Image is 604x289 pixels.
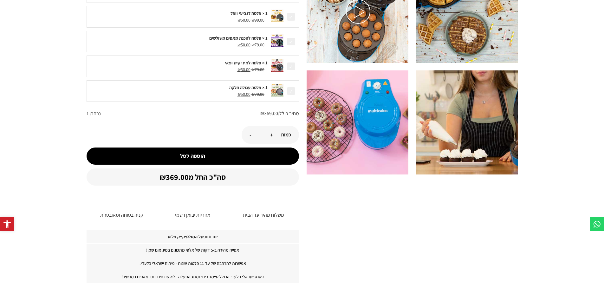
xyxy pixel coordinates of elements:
[416,182,518,286] img: svg%3E
[251,67,264,72] span: 79.00
[237,42,241,48] span: ₪
[90,60,268,66] div: 1 × פלטה למיני קיש ופאי
[90,35,268,42] div: 1 × פלטה להכנת מאפים משולשים
[90,84,268,91] div: 1 × פלטה עגולה חלקה
[237,91,250,97] span: 50.00
[237,17,241,23] span: ₪
[251,91,255,97] span: ₪
[416,70,518,174] img: %D7%9E%D7%95%D7%9C%D7%9C%D7%98%D7%99%D7%A7%D7%99%D7%99%D7%A7_%D7%92%D7%93%D7%95%D7%9C_28_of_116.jpg
[251,17,255,23] span: ₪
[91,173,294,181] h2: סה"כ החל מ
[90,110,101,117] span: נִבחר:
[237,17,250,23] span: 50.00
[87,243,299,257] p: אפייה מהירה ב-5 דקות של אלפי מתכונים במינימום שמן!
[251,17,264,23] span: 99.00
[251,91,264,97] span: 79.00
[251,67,255,72] span: ₪
[237,42,250,48] span: 50.00
[160,213,225,218] h6: אחריות יבואן רשמי
[251,42,255,48] span: ₪
[90,10,268,17] div: 1 × פלטה לגביעי וופל
[260,110,278,117] span: 369.00
[231,213,296,218] h6: משלוח מהיר עד הבית
[251,42,264,48] span: 79.00
[260,110,264,117] span: ₪
[237,67,250,72] span: 50.00
[270,131,273,139] button: +
[250,131,251,139] button: -
[159,172,166,182] span: ₪
[87,148,299,165] button: הוספה לסל
[87,257,299,270] p: אפשרות להרחבה של עד 11 פלטות שונות - פיתוח ישראלי בלעדי.
[101,110,299,117] div: מחיר כולל:
[87,270,299,283] p: פטנט ישראלי בלעדי הכולל טיימר כיבוי ומתג הפעלה - לא שוכחים יותר מאפים במכשיר!
[87,110,89,117] span: 1
[307,70,408,174] img: %D7%9E%D7%95%D7%9C%D7%9C%D7%98%D7%99%D7%A7%D7%99%D7%99%D7%A7_%D7%92%D7%93%D7%95%D7%9C_38_of_116.jpg
[237,91,241,97] span: ₪
[251,131,270,137] input: כמות המוצר
[159,172,189,182] span: 369.00
[237,67,241,72] span: ₪
[90,213,154,218] h6: קניה בטוחה ומאובטחת
[87,230,299,243] h4: יתרונות של המולטיקייק פלוס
